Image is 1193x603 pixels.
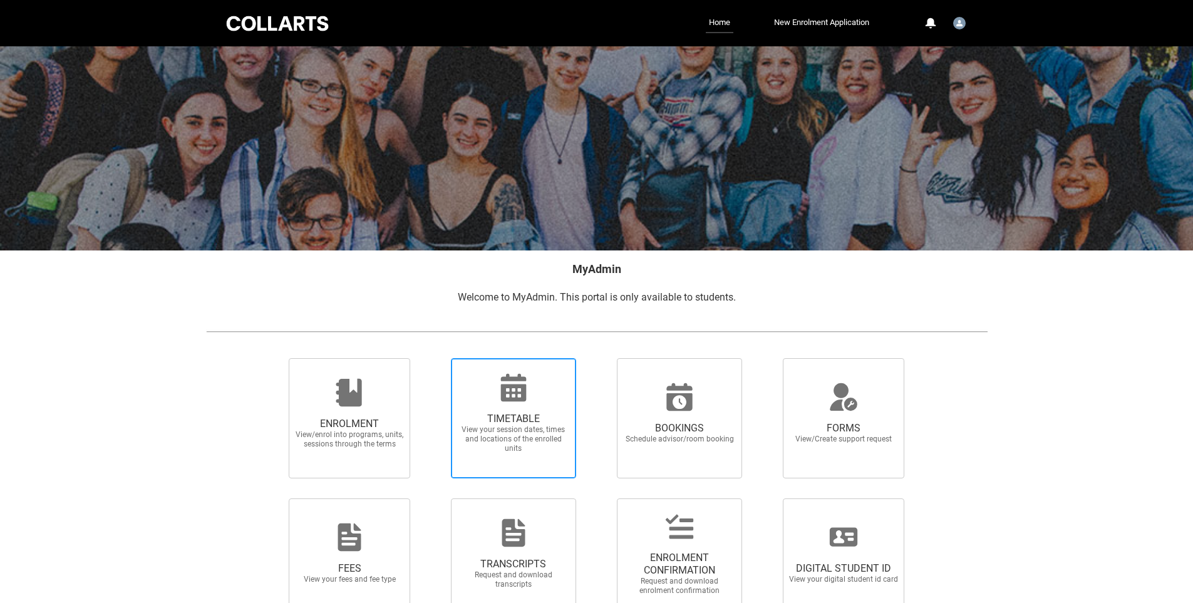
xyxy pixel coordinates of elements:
[206,260,988,277] h2: MyAdmin
[294,575,405,584] span: View your fees and fee type
[294,562,405,575] span: FEES
[788,562,899,575] span: DIGITAL STUDENT ID
[624,552,735,577] span: ENROLMENT CONFIRMATION
[458,558,569,570] span: TRANSCRIPTS
[624,435,735,444] span: Schedule advisor/room booking
[788,435,899,444] span: View/Create support request
[788,422,899,435] span: FORMS
[294,430,405,449] span: View/enrol into programs, units, sessions through the terms
[294,418,405,430] span: ENROLMENT
[624,422,735,435] span: BOOKINGS
[953,17,966,29] img: Student.czawwin.20230172
[706,13,733,33] a: Home
[624,577,735,595] span: Request and download enrolment confirmation
[950,12,969,32] button: User Profile Student.czawwin.20230172
[458,413,569,425] span: TIMETABLE
[458,570,569,589] span: Request and download transcripts
[788,575,899,584] span: View your digital student id card
[458,425,569,453] span: View your session dates, times and locations of the enrolled units
[771,13,872,32] a: New Enrolment Application
[458,291,736,303] span: Welcome to MyAdmin. This portal is only available to students.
